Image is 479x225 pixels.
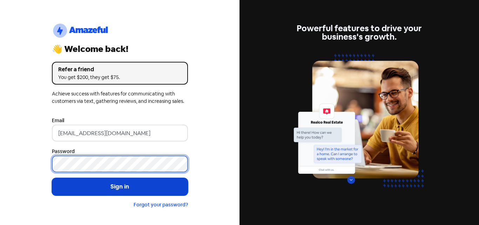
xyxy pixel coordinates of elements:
div: You get $200, they get $75. [58,74,182,81]
button: Sign in [52,178,188,196]
div: Refer a friend [58,65,182,74]
label: Password [52,148,75,155]
img: web-chat [291,49,427,201]
a: Forgot your password? [134,201,188,208]
div: Achieve success with features for communicating with customers via text, gathering reviews, and i... [52,90,188,105]
div: 👋 Welcome back! [52,45,188,53]
div: Powerful features to drive your business's growth. [291,24,427,41]
label: Email [52,117,64,124]
input: Enter your email address... [52,125,188,141]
